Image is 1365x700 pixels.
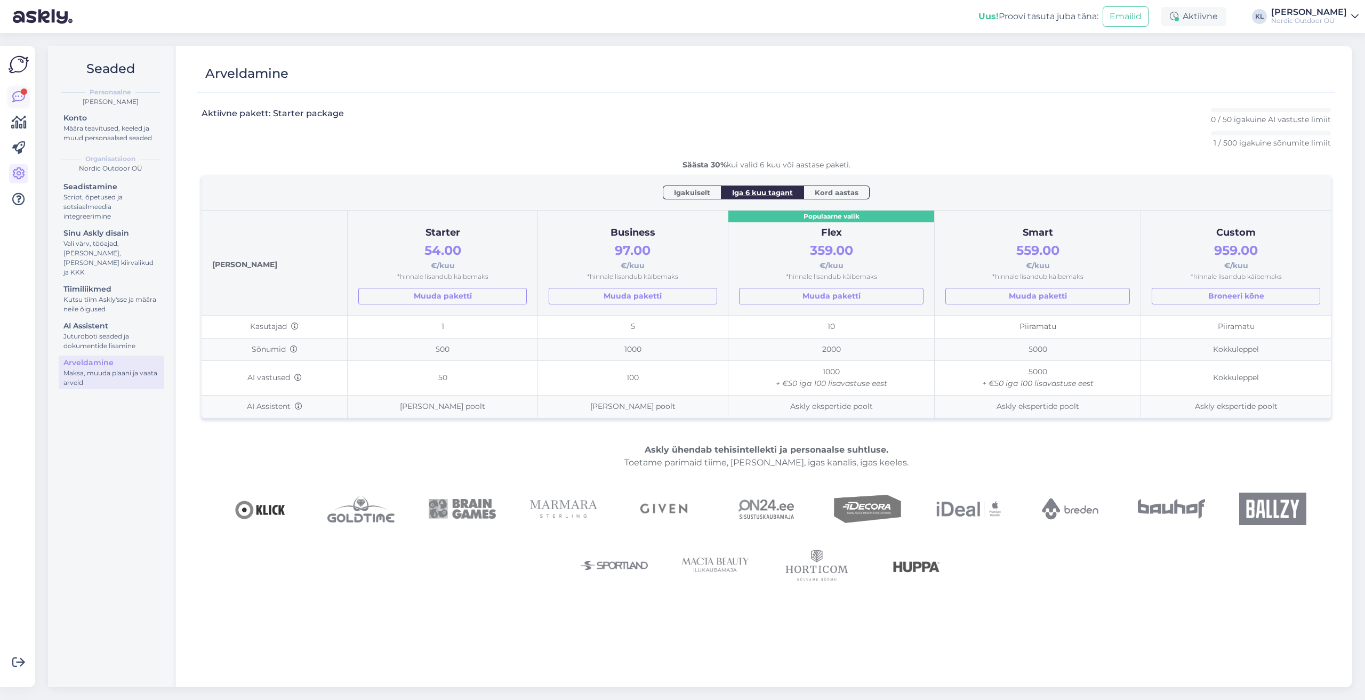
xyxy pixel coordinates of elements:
td: 500 [348,338,538,361]
div: *hinnale lisandub käibemaks [739,272,924,282]
td: 5000 [935,361,1141,395]
div: *hinnale lisandub käibemaks [945,272,1130,282]
div: kui valid 6 kuu või aastase paketi. [202,159,1331,171]
a: Muuda paketti [739,288,924,304]
h2: Seaded [57,59,164,79]
img: Mactabeauty [682,547,749,584]
span: 959.00 [1214,243,1258,258]
td: 1000 [728,361,934,395]
div: Business [549,226,717,240]
div: *hinnale lisandub käibemaks [358,272,527,282]
div: €/kuu [549,240,717,272]
td: AI vastused [202,361,348,395]
div: AI Assistent [63,320,159,332]
div: KL [1252,9,1267,24]
a: Muuda paketti [358,288,527,304]
i: + €50 iga 100 lisavastuse eest [982,379,1094,388]
td: 1 [348,316,538,339]
td: 2000 [728,338,934,361]
td: 5000 [935,338,1141,361]
td: 5 [538,316,728,339]
td: 50 [348,361,538,395]
span: Igakuiselt [674,187,710,198]
div: Sinu Askly disain [63,228,159,239]
div: Populaarne valik [728,211,934,223]
div: Juturoboti seaded ja dokumentide lisamine [63,332,159,351]
span: 97.00 [615,243,651,258]
td: Askly ekspertide poolt [728,395,934,417]
div: €/kuu [1152,240,1320,272]
img: Given [631,476,698,543]
td: Piiramatu [1141,316,1331,339]
td: Kasutajad [202,316,348,339]
div: Vali värv, tööajad, [PERSON_NAME], [PERSON_NAME] kiirvalikud ja KKK [63,239,159,277]
div: *hinnale lisandub käibemaks [1152,272,1320,282]
a: Muuda paketti [945,288,1130,304]
div: [PERSON_NAME] [1271,8,1347,17]
div: Kutsu tiim Askly'sse ja määra neile õigused [63,295,159,314]
td: Askly ekspertide poolt [935,395,1141,417]
a: SeadistamineScript, õpetused ja sotsiaalmeedia integreerimine [59,180,164,223]
td: 10 [728,316,934,339]
a: KontoMäära teavitused, keeled ja muud personaalsed seaded [59,111,164,144]
div: *hinnale lisandub käibemaks [549,272,717,282]
img: Ballzy [1239,476,1306,543]
span: Iga 6 kuu tagant [732,187,793,198]
td: [PERSON_NAME] poolt [538,395,728,417]
img: IDeal [935,476,1002,543]
h3: Aktiivne pakett: Starter package [202,108,344,119]
img: Braingames [429,476,496,543]
div: Toetame parimaid tiime, [PERSON_NAME], igas kanalis, igas keeles. [202,444,1331,469]
img: Sportland [581,547,648,584]
a: ArveldamineMaksa, muuda plaani ja vaata arveid [59,356,164,389]
img: Klick [226,476,293,543]
div: [PERSON_NAME] [57,97,164,107]
td: 1000 [538,338,728,361]
div: [PERSON_NAME] [212,221,336,304]
div: €/kuu [945,240,1130,272]
div: €/kuu [739,240,924,272]
td: Piiramatu [935,316,1141,339]
td: Sõnumid [202,338,348,361]
img: Horticom [783,547,850,584]
b: Säästa 30% [682,160,727,170]
div: Nordic Outdoor OÜ [1271,17,1347,25]
div: Proovi tasuta juba täna: [978,10,1098,23]
div: €/kuu [358,240,527,272]
img: Marmarasterling [530,476,597,543]
div: Aktiivne [1161,7,1226,26]
span: 54.00 [424,243,461,258]
img: Decora [834,476,901,543]
img: Goldtime [327,476,395,543]
td: 100 [538,361,728,395]
div: Määra teavitused, keeled ja muud personaalsed seaded [63,124,159,143]
div: Custom [1152,226,1320,240]
p: 1 / 500 igakuine sõnumite limiit [1214,138,1331,148]
div: Tiimiliikmed [63,284,159,295]
a: AI AssistentJuturoboti seaded ja dokumentide lisamine [59,319,164,352]
div: Nordic Outdoor OÜ [57,164,164,173]
div: Starter [358,226,527,240]
div: Maksa, muuda plaani ja vaata arveid [63,368,159,388]
a: Sinu Askly disainVali värv, tööajad, [PERSON_NAME], [PERSON_NAME] kiirvalikud ja KKK [59,226,164,279]
td: Kokkuleppel [1141,361,1331,395]
a: Muuda paketti [549,288,717,304]
img: On24 [733,476,800,543]
a: [PERSON_NAME]Nordic Outdoor OÜ [1271,8,1359,25]
img: Askly Logo [9,54,29,75]
button: Emailid [1103,6,1149,27]
td: Kokkuleppel [1141,338,1331,361]
img: bauhof [1138,476,1205,543]
span: Kord aastas [815,187,858,198]
div: Script, õpetused ja sotsiaalmeedia integreerimine [63,192,159,221]
img: Breden [1037,476,1104,543]
button: Broneeri kõne [1152,288,1320,304]
img: Huppa [885,547,952,584]
td: Askly ekspertide poolt [1141,395,1331,417]
b: Organisatsioon [85,154,135,164]
i: + €50 iga 100 lisavastuse eest [776,379,887,388]
span: 559.00 [1016,243,1059,258]
b: Askly ühendab tehisintellekti ja personaalse suhtluse. [645,445,888,455]
div: Arveldamine [63,357,159,368]
a: TiimiliikmedKutsu tiim Askly'sse ja määra neile õigused [59,282,164,316]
